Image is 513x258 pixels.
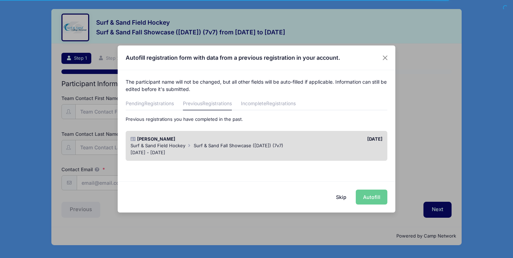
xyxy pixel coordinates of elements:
div: [PERSON_NAME] [127,136,256,143]
div: [DATE] [256,136,386,143]
span: Registrations [144,100,174,106]
p: Previous registrations you have completed in the past. [126,116,388,123]
button: Close [379,51,392,64]
p: The participant name will not be changed, but all other fields will be auto-filled if applicable.... [126,78,388,93]
a: Incomplete [241,98,296,110]
span: Registrations [202,100,232,106]
span: Surf & Sand Fall Showcase ([DATE]) (7v7) [194,143,283,148]
a: Previous [183,98,232,110]
a: Pending [126,98,174,110]
h4: Autofill registration form with data from a previous registration in your account. [126,53,340,62]
span: Registrations [266,100,296,106]
span: Surf & Sand Field Hockey [131,143,185,148]
div: [DATE] - [DATE] [131,149,383,156]
button: Skip [329,190,354,205]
